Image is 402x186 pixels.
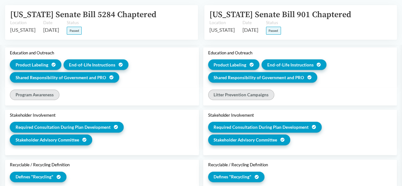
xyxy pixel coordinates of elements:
[43,26,59,34] span: [DATE]
[214,174,251,180] span: Defines "Recycling"
[209,19,235,26] span: Location
[10,162,194,167] div: Recyclable / Recycling Definition
[10,50,194,55] div: Education and Outreach
[214,137,277,143] span: Stakeholder Advisory Committee
[69,62,115,68] span: End-of-Life Instructions
[16,62,48,68] span: Product Labeling
[242,19,258,26] span: Date
[10,19,36,26] span: Location
[208,113,392,118] div: Stakeholder Involvement
[266,27,281,35] span: Passed
[209,26,235,34] span: [US_STATE]
[10,113,194,118] div: Stakeholder Involvement
[5,47,397,106] button: Education and OutreachProduct LabelingEnd-of-Life InstructionsShared Responsibility of Government...
[16,124,111,130] span: Required Consultation During Plan Development
[214,74,304,81] span: Shared Responsibility of Government and PRO
[10,90,59,100] div: Program Awareness
[208,162,392,167] div: Recyclable / Recycling Definition
[208,90,274,100] div: Litter Prevention Campaigns
[10,26,36,34] span: [US_STATE]
[16,137,79,143] span: Stakeholder Advisory Committee
[43,19,59,26] span: Date
[5,110,397,155] button: Stakeholder InvolvementRequired Consultation During Plan DevelopmentStakeholder Advisory Committe...
[242,26,258,34] span: [DATE]
[16,174,53,180] span: Defines "Recycling"
[208,50,392,55] div: Education and Outreach
[67,19,82,26] span: Status
[16,74,106,81] span: Shared Responsibility of Government and PRO
[214,124,309,130] span: Required Consultation During Plan Development
[266,19,281,26] span: Status
[214,62,246,68] span: Product Labeling
[267,62,313,68] span: End-of-Life Instructions
[67,27,82,35] span: Passed
[209,10,351,20] a: [US_STATE] Senate Bill 901 Chaptered
[10,10,156,20] a: [US_STATE] Senate Bill 5284 Chaptered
